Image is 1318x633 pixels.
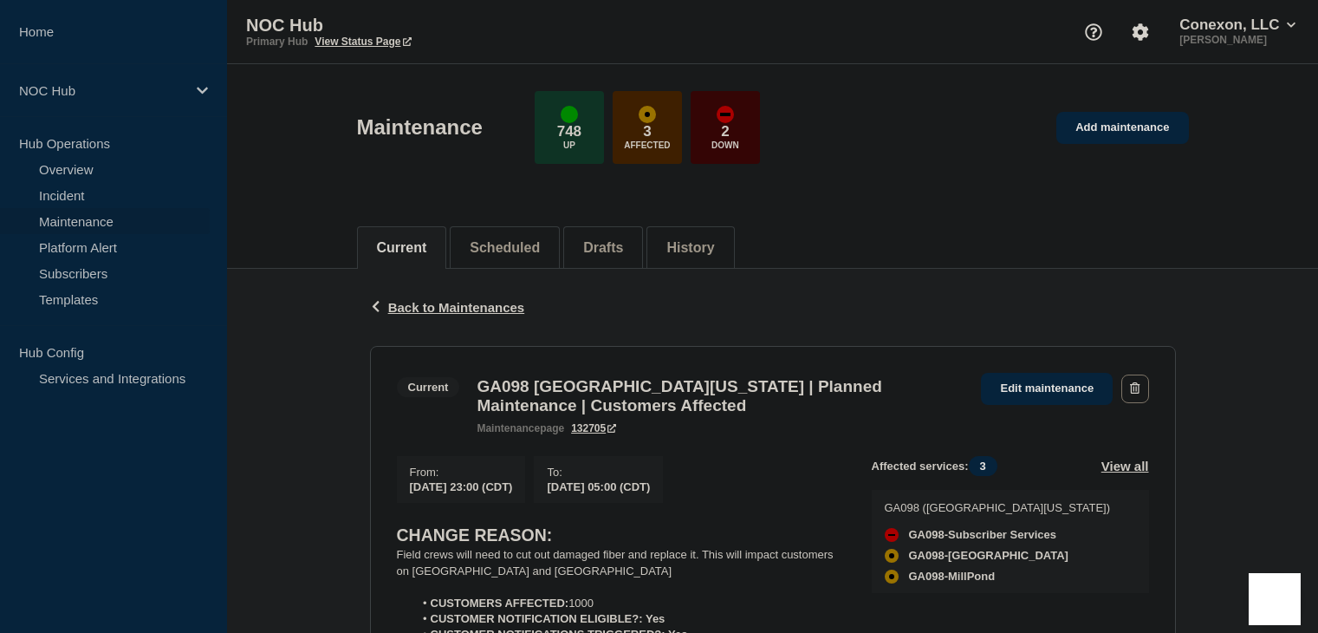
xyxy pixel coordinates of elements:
[246,16,593,36] p: NOC Hub
[721,123,729,140] p: 2
[477,422,564,434] p: page
[431,597,569,610] strong: CUSTOMERS AFFECTED:
[643,123,651,140] p: 3
[1075,14,1112,50] button: Support
[885,501,1111,514] p: GA098 ([GEOGRAPHIC_DATA][US_STATE])
[1101,456,1149,476] button: View all
[1176,34,1299,46] p: [PERSON_NAME]
[410,466,513,479] p: From :
[909,570,996,584] span: GA098-MillPond
[885,528,899,542] div: down
[981,373,1113,405] a: Edit maintenance
[717,106,734,123] div: down
[639,106,656,123] div: affected
[477,377,964,415] h3: GA098 [GEOGRAPHIC_DATA][US_STATE] | Planned Maintenance | Customers Affected
[1249,573,1301,625] iframe: Help Scout Beacon - Open
[563,140,575,150] p: Up
[357,115,483,140] h1: Maintenance
[315,36,411,48] a: View Status Page
[388,300,525,315] span: Back to Maintenances
[397,377,460,397] span: Current
[969,456,997,476] span: 3
[246,36,308,48] p: Primary Hub
[1122,14,1159,50] button: Account settings
[397,547,844,579] p: Field crews will need to cut out damaged fiber and replace it. This will impact customers on [GEO...
[561,106,578,123] div: up
[397,525,553,545] strong: CHANGE REASON:
[666,240,714,256] button: History
[470,240,540,256] button: Scheduled
[885,570,899,584] div: affected
[909,528,1057,542] span: GA098-Subscriber Services
[624,140,670,150] p: Affected
[477,422,540,434] span: maintenance
[431,612,665,625] strong: CUSTOMER NOTIFICATION ELIGIBLE?: Yes
[547,466,650,479] p: To :
[583,240,623,256] button: Drafts
[571,422,616,434] a: 132705
[410,480,513,493] span: [DATE] 23:00 (CDT)
[413,596,844,611] li: 1000
[377,240,427,256] button: Current
[885,549,899,563] div: affected
[557,123,581,140] p: 748
[872,456,1006,476] span: Affected services:
[1056,112,1188,144] a: Add maintenance
[370,300,525,315] button: Back to Maintenances
[711,140,739,150] p: Down
[1176,16,1299,34] button: Conexon, LLC
[547,480,650,493] span: [DATE] 05:00 (CDT)
[19,83,185,98] p: NOC Hub
[909,549,1068,563] span: GA098-[GEOGRAPHIC_DATA]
